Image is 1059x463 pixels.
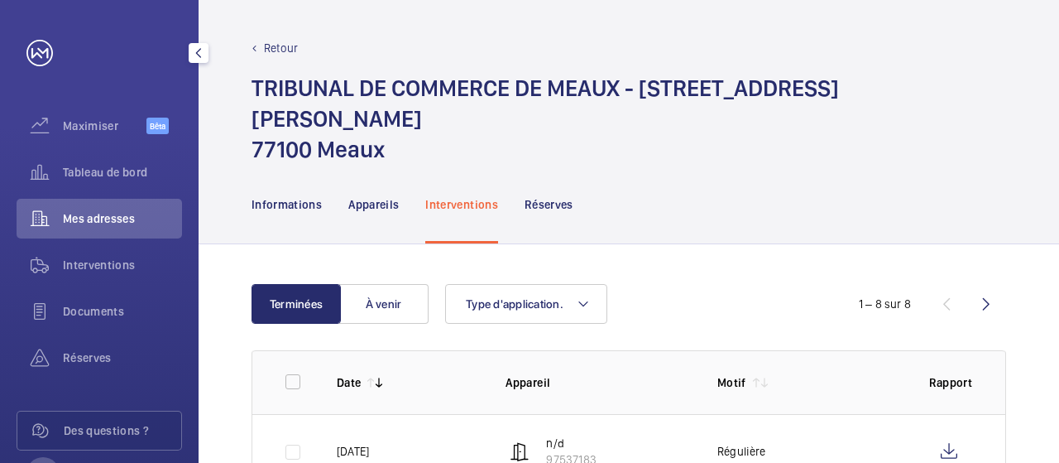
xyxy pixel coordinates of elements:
[252,284,341,324] button: Terminées
[252,198,322,211] font: Informations
[63,351,112,364] font: Réserves
[506,376,550,389] font: Appareil
[525,198,573,211] font: Réserves
[510,441,529,461] img: automatic_door.svg
[859,297,911,311] font: 1 – 8 sur 8
[252,135,385,163] font: 77100 Meaux
[717,376,746,389] font: Motif
[63,305,124,318] font: Documents
[150,121,165,131] font: Bêta
[63,212,135,225] font: Mes adresses
[337,376,361,389] font: Date
[366,297,402,311] font: À venir
[252,74,839,133] font: TRIBUNAL DE COMMERCE DE MEAUX - [STREET_ADDRESS][PERSON_NAME]
[717,445,766,458] font: Régulière
[264,41,298,55] font: Retour
[337,445,369,458] font: [DATE]
[64,424,149,437] font: Des questions ?
[466,297,563,311] font: Type d'application.
[348,198,399,211] font: Appareils
[63,119,118,133] font: Maximiser
[270,297,323,311] font: Terminées
[339,284,429,324] button: À venir
[546,436,564,450] font: n/d
[63,258,136,272] font: Interventions
[425,198,498,211] font: Interventions
[929,376,972,389] font: Rapport
[445,284,607,324] button: Type d'application.
[63,166,147,179] font: Tableau de bord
